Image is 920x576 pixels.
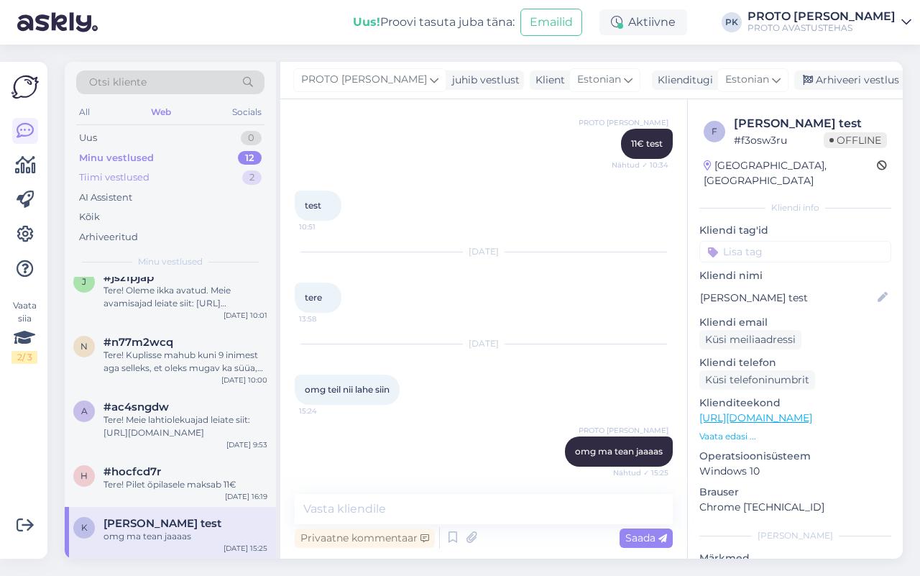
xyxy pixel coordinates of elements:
[82,276,86,287] span: j
[530,73,565,88] div: Klient
[226,439,267,450] div: [DATE] 9:53
[299,406,353,416] span: 15:24
[699,430,891,443] p: Vaata edasi ...
[79,151,154,165] div: Minu vestlused
[747,11,896,22] div: PROTO [PERSON_NAME]
[11,351,37,364] div: 2 / 3
[224,310,267,321] div: [DATE] 10:01
[103,284,267,310] div: Tere! Oleme ikka avatud. Meie avamisajad leiate siit: [URL][DOMAIN_NAME]
[446,73,520,88] div: juhib vestlust
[699,485,891,500] p: Brauser
[11,299,37,364] div: Vaata siia
[80,470,88,481] span: h
[631,138,663,149] span: 11€ test
[712,126,717,137] span: f
[305,200,321,211] span: test
[305,292,322,303] span: tere
[103,530,267,543] div: omg ma tean jaaaas
[295,529,435,548] div: Privaatne kommentaar
[599,9,687,35] div: Aktiivne
[103,413,267,439] div: Tere! Meie lahtiolekuajad leiate siit: [URL][DOMAIN_NAME]
[520,9,582,36] button: Emailid
[79,170,149,185] div: Tiimi vestlused
[224,543,267,554] div: [DATE] 15:25
[76,103,93,122] div: All
[734,132,824,148] div: # f3osw3ru
[699,241,891,262] input: Lisa tag
[242,170,262,185] div: 2
[295,245,673,258] div: [DATE]
[138,255,203,268] span: Minu vestlused
[747,22,896,34] div: PROTO AVASTUSTEHAS
[221,375,267,385] div: [DATE] 10:00
[699,529,891,542] div: [PERSON_NAME]
[79,230,138,244] div: Arhiveeritud
[103,349,267,375] div: Tere! Kuplisse mahub kuni 9 inimest aga selleks, et oleks mugav ka süüa, siis soovitame seal olla...
[699,201,891,214] div: Kliendi info
[103,271,154,284] span: #jsz1pjap
[353,15,380,29] b: Uus!
[700,290,875,306] input: Lisa nimi
[704,158,877,188] div: [GEOGRAPHIC_DATA], [GEOGRAPHIC_DATA]
[299,221,353,232] span: 10:51
[301,72,427,88] span: PROTO [PERSON_NAME]
[699,500,891,515] p: Chrome [TECHNICAL_ID]
[575,446,663,457] span: omg ma tean jaaaas
[579,425,668,436] span: PROTO [PERSON_NAME]
[794,70,905,90] div: Arhiveeri vestlus
[824,132,887,148] span: Offline
[699,370,815,390] div: Küsi telefoninumbrit
[299,314,353,324] span: 13:58
[11,73,39,101] img: Askly Logo
[747,11,911,34] a: PROTO [PERSON_NAME]PROTO AVASTUSTEHAS
[699,449,891,464] p: Operatsioonisüsteem
[80,341,88,352] span: n
[79,131,97,145] div: Uus
[229,103,264,122] div: Socials
[103,336,173,349] span: #n77m2wcq
[225,491,267,502] div: [DATE] 16:19
[699,355,891,370] p: Kliendi telefon
[699,223,891,238] p: Kliendi tag'id
[579,117,668,128] span: PROTO [PERSON_NAME]
[699,315,891,330] p: Kliendi email
[625,531,667,544] span: Saada
[103,401,169,413] span: #ac4sngdw
[353,14,515,31] div: Proovi tasuta juba täna:
[699,268,891,283] p: Kliendi nimi
[612,160,668,170] span: Nähtud ✓ 10:34
[734,115,887,132] div: [PERSON_NAME] test
[81,522,88,533] span: K
[699,551,891,566] p: Märkmed
[79,191,132,205] div: AI Assistent
[699,330,801,349] div: Küsi meiliaadressi
[103,517,221,530] span: Kassa test
[613,467,668,478] span: Nähtud ✓ 15:25
[577,72,621,88] span: Estonian
[103,465,161,478] span: #hocfcd7r
[89,75,147,90] span: Otsi kliente
[699,464,891,479] p: Windows 10
[295,337,673,350] div: [DATE]
[699,411,812,424] a: [URL][DOMAIN_NAME]
[81,406,88,416] span: a
[652,73,713,88] div: Klienditugi
[79,210,100,224] div: Kõik
[241,131,262,145] div: 0
[305,384,390,395] span: omg teil nii lahe siin
[103,478,267,491] div: Tere! Pilet õpilasele maksab 11€
[722,12,742,32] div: PK
[148,103,174,122] div: Web
[699,396,891,411] p: Klienditeekond
[725,72,769,88] span: Estonian
[238,151,262,165] div: 12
